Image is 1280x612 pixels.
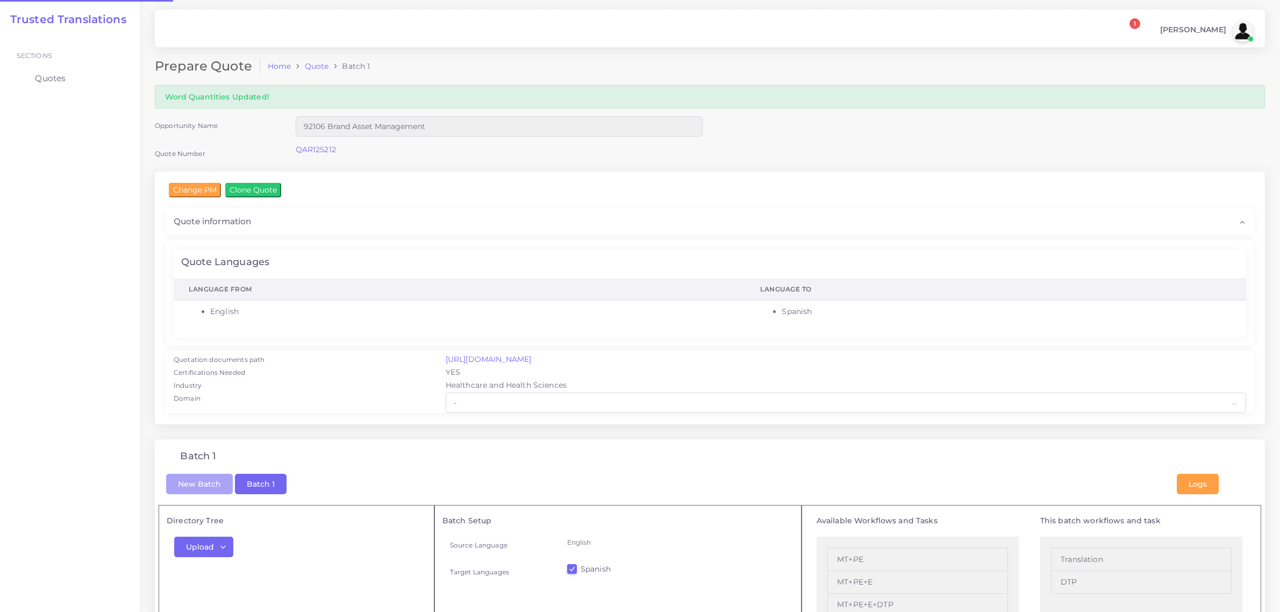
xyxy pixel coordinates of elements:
[174,394,201,403] label: Domain
[1160,26,1226,33] span: [PERSON_NAME]
[1177,474,1219,494] button: Logs
[817,516,1019,525] h5: Available Workflows and Tasks
[1232,20,1254,42] img: avatar
[155,85,1265,108] div: Word Quantities Updated!
[235,479,287,488] a: Batch 1
[1040,516,1242,525] h5: This batch workflows and task
[35,73,66,84] span: Quotes
[438,367,1254,380] div: YES
[782,306,1231,317] li: Spanish
[167,516,426,525] h5: Directory Tree
[450,567,509,577] label: Target Languages
[3,13,126,26] a: Trusted Translations
[17,52,52,60] span: Sections
[827,571,1008,594] li: MT+PE+E
[210,306,730,317] li: English
[567,537,786,548] p: English
[305,61,329,72] a: Quote
[446,354,532,364] a: [URL][DOMAIN_NAME]
[166,474,233,494] button: New Batch
[1155,20,1257,42] a: [PERSON_NAME]avatar
[174,279,745,301] th: Language From
[438,380,1254,393] div: Healthcare and Health Sciences
[1189,479,1207,489] span: Logs
[174,355,264,365] label: Quotation documents path
[450,540,507,550] label: Source Language
[328,61,370,72] li: Batch 1
[166,479,233,488] a: New Batch
[174,368,245,378] label: Certifications Needed
[155,121,218,130] label: Opportunity Name
[296,145,336,154] a: QAR125212
[180,451,216,462] h4: Batch 1
[1051,547,1232,571] li: Translation
[174,381,202,390] label: Industry
[8,67,132,90] a: Quotes
[155,59,260,74] h2: Prepare Quote
[181,257,269,268] h4: Quote Languages
[155,149,205,158] label: Quote Number
[581,564,611,574] label: Spanish
[166,208,1254,235] div: Quote information
[225,183,281,197] input: Clone Quote
[827,547,1008,571] li: MT+PE
[442,516,794,525] h5: Batch Setup
[268,61,291,72] a: Home
[169,183,221,197] input: Change PM
[174,537,233,557] button: Upload
[745,279,1246,301] th: Language To
[1051,571,1232,594] li: DTP
[1129,18,1140,29] span: 1
[174,216,251,227] span: Quote information
[235,474,287,494] button: Batch 1
[1120,24,1139,39] a: 1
